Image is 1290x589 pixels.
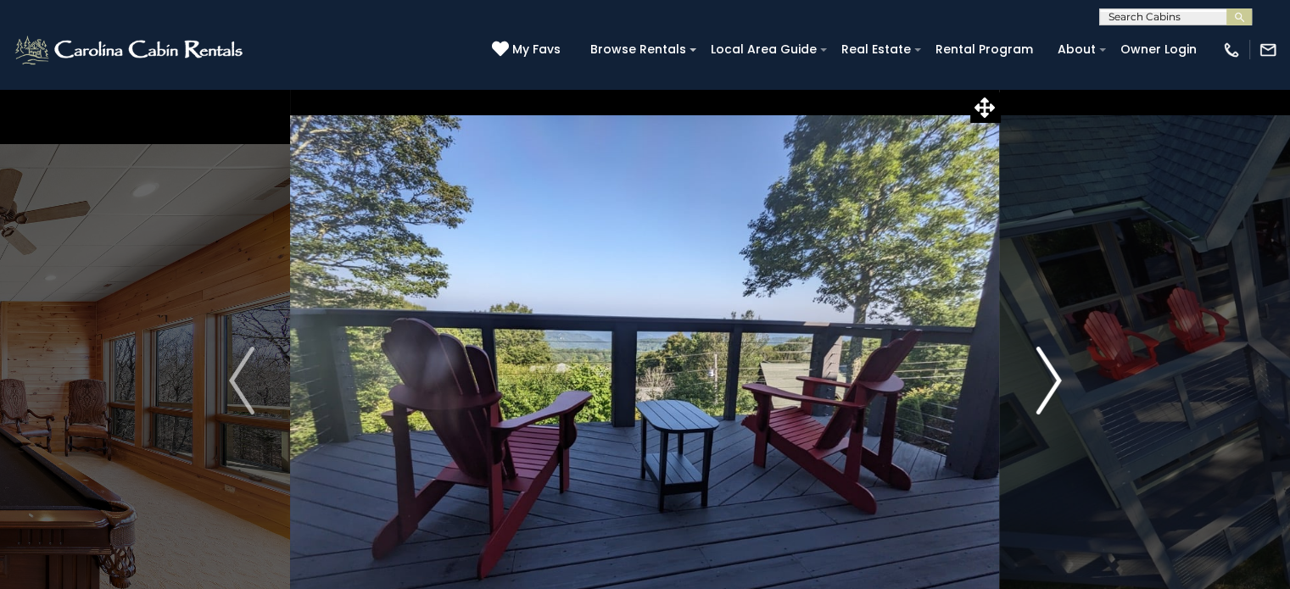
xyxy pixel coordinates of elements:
span: My Favs [512,41,561,58]
a: Rental Program [927,36,1041,63]
a: Local Area Guide [702,36,825,63]
a: About [1049,36,1104,63]
img: mail-regular-white.png [1259,41,1277,59]
a: My Favs [492,41,565,59]
img: White-1-2.png [13,33,248,67]
a: Owner Login [1112,36,1205,63]
img: arrow [1036,347,1061,414]
a: Real Estate [833,36,919,63]
img: arrow [229,347,254,414]
img: phone-regular-white.png [1222,41,1241,59]
a: Browse Rentals [582,36,695,63]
